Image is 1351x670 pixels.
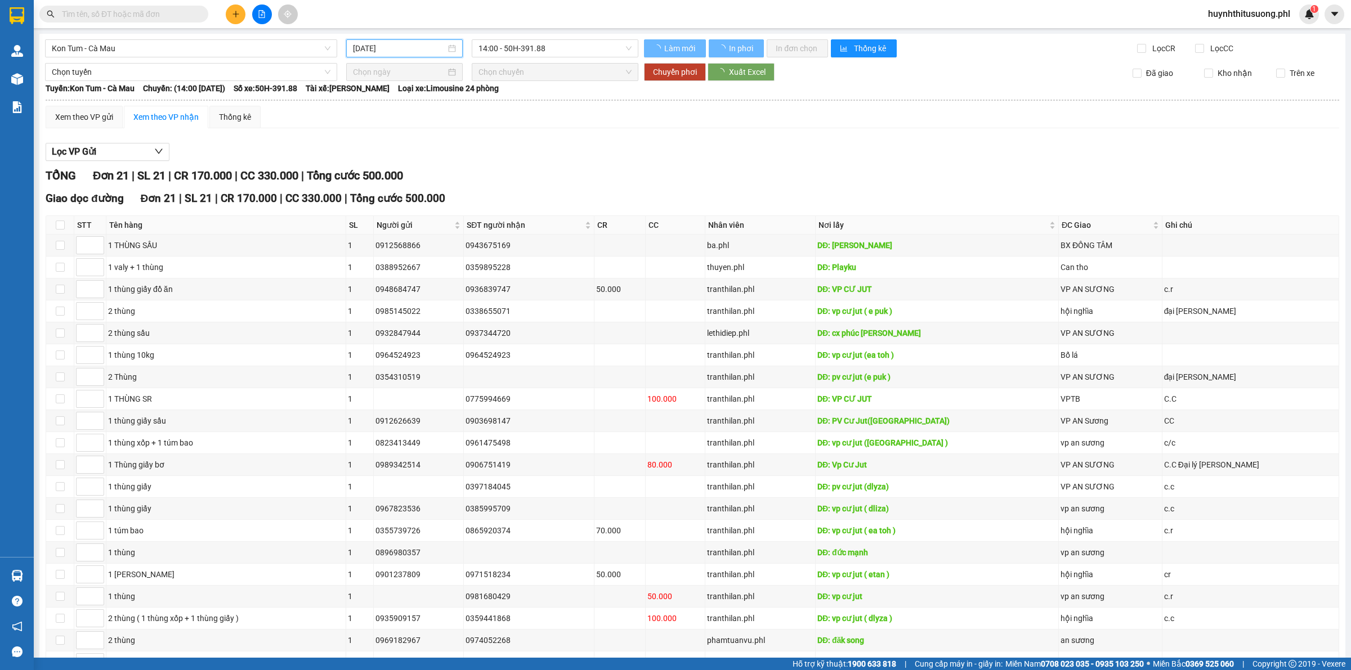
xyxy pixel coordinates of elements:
div: c.r [1164,283,1337,295]
div: tranthilan.phl [707,480,813,493]
span: Chuyến: (14:00 [DATE]) [143,82,225,95]
div: 1 thùng giấy sầu [108,415,344,427]
div: vp an sương [1061,437,1160,449]
img: warehouse-icon [11,45,23,57]
span: Lọc CC [1206,42,1235,55]
div: DĐ: VP CƯ JUT [817,393,1057,405]
span: Kon Tum - Cà Mau [52,40,330,57]
div: 1 thùng giấy [108,502,344,515]
span: TỔNG [46,169,76,182]
div: DĐ: vp cư jut ( ea toh ) [817,524,1057,537]
span: Lọc CR [1148,42,1177,55]
button: aim [278,5,298,24]
span: SL 21 [137,169,165,182]
div: Thống kê [219,111,251,123]
button: bar-chartThống kê [831,39,897,57]
div: 1 [348,437,371,449]
div: 0385995709 [466,502,592,515]
strong: 1900 633 818 [848,659,896,668]
div: 2 Thùng [108,371,344,383]
span: caret-down [1330,9,1340,19]
div: VP AN SƯƠNG [1061,458,1160,471]
div: 0386904018 [466,656,592,668]
div: DĐ: vp cư jut (ea toh ) [817,349,1057,361]
div: 1 thùng 10kg [108,349,344,361]
span: Làm mới [664,42,697,55]
div: 0932847944 [375,327,462,339]
div: 1 THÙNG SR [108,393,344,405]
div: 0967823536 [375,502,462,515]
div: 1 valy + 1 thùng [108,261,344,273]
sup: 1 [1310,5,1318,13]
div: 1 thùng xốp + 1 túm bao [108,437,344,449]
img: solution-icon [11,101,23,113]
div: phamtuanvu.phl [707,656,813,668]
div: tranthilan.phl [707,612,813,624]
button: Xuất Excel [708,63,775,81]
div: c.r [1164,524,1337,537]
button: In phơi [709,39,764,57]
div: VP AN Sương [1061,415,1160,427]
td: 0943675169 [464,235,594,257]
span: Người gửi [377,219,453,231]
div: DĐ: đăk song [817,634,1057,646]
div: 0989342514 [375,458,462,471]
div: 1 [348,524,371,537]
div: 0912568866 [375,239,462,251]
div: hội nghĩa [1061,305,1160,317]
span: Nơi lấy [818,219,1047,231]
div: 0388952667 [375,261,462,273]
div: 50.000 [596,283,643,295]
td: 0397184045 [464,476,594,498]
button: In đơn chọn [767,39,828,57]
div: 1 THÙNG SẦU [108,239,344,251]
span: Miền Nam [1005,658,1144,670]
div: 0775994669 [466,393,592,405]
div: c.c [1164,612,1337,624]
div: 1 [348,305,371,317]
div: 2 thùng [108,634,344,646]
td: 0865920374 [464,520,594,542]
div: vp an sương [1061,590,1160,602]
div: tranthilan.phl [707,283,813,295]
div: thuyen.phl [707,261,813,273]
div: 1 [PERSON_NAME] [108,568,344,581]
td: 0961475498 [464,432,594,454]
div: 1 [348,590,371,602]
div: 0974052268 [466,634,592,646]
div: Xem theo VP nhận [133,111,199,123]
div: 1 [348,612,371,624]
span: search [47,10,55,18]
div: 0397184045 [466,480,592,493]
span: Trên xe [1285,67,1319,79]
div: 0903698147 [466,415,592,427]
span: Miền Bắc [1153,658,1234,670]
span: CR 170.000 [221,192,277,205]
div: 0912626639 [375,415,462,427]
div: C.C Đại lý [PERSON_NAME] [1164,458,1337,471]
span: notification [12,621,23,632]
th: CR [594,216,646,235]
span: SL 21 [185,192,212,205]
span: | [1242,658,1244,670]
button: file-add [252,5,272,24]
div: VP AN SƯƠNG [1061,480,1160,493]
div: 1 [348,546,371,559]
div: phamtuanvu.phl [707,634,813,646]
div: c.c [1164,480,1337,493]
div: 0338655071 [466,305,592,317]
div: 1 túm bao [108,524,344,537]
div: 0971518234 [466,568,592,581]
span: | [345,192,347,205]
div: tranthilan.phl [707,393,813,405]
div: 70.000 [596,524,643,537]
span: ĐC Giao [1062,219,1151,231]
span: Xuất Excel [729,66,766,78]
th: CC [646,216,705,235]
span: Cung cấp máy in - giấy in: [915,658,1003,670]
div: VP AN SƯƠNG [1061,283,1160,295]
span: 1 [1312,5,1316,13]
div: tranthilan.phl [707,546,813,559]
div: 1 [348,656,371,668]
div: c.c [1164,502,1337,515]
